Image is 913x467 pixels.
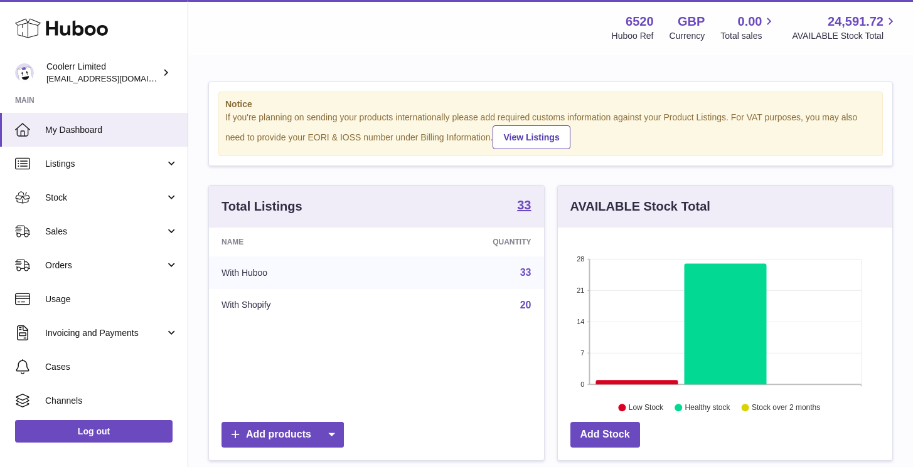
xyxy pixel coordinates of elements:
[45,158,165,170] span: Listings
[570,198,710,215] h3: AVAILABLE Stock Total
[628,403,663,412] text: Low Stock
[209,256,390,289] td: With Huboo
[720,30,776,42] span: Total sales
[738,13,762,30] span: 0.00
[685,403,730,412] text: Healthy stock
[752,403,820,412] text: Stock over 2 months
[15,420,173,443] a: Log out
[45,361,178,373] span: Cases
[45,395,178,407] span: Channels
[520,267,531,278] a: 33
[390,228,544,256] th: Quantity
[792,13,898,42] a: 24,591.72 AVAILABLE Stock Total
[45,293,178,305] span: Usage
[517,199,531,214] a: 33
[577,286,584,294] text: 21
[225,112,876,149] div: If you're planning on sending your products internationally please add required customs informati...
[577,318,584,325] text: 14
[225,98,876,110] strong: Notice
[45,124,178,136] span: My Dashboard
[520,300,531,310] a: 20
[720,13,776,42] a: 0.00 Total sales
[792,30,898,42] span: AVAILABLE Stock Total
[577,255,584,263] text: 28
[45,327,165,339] span: Invoicing and Payments
[15,63,34,82] img: alasdair.heath@coolerr.co
[46,61,159,85] div: Coolerr Limited
[517,199,531,211] strong: 33
[828,13,884,30] span: 24,591.72
[612,30,654,42] div: Huboo Ref
[678,13,705,30] strong: GBP
[493,125,570,149] a: View Listings
[670,30,705,42] div: Currency
[45,192,165,204] span: Stock
[222,422,344,448] a: Add products
[580,349,584,357] text: 7
[46,73,184,83] span: [EMAIL_ADDRESS][DOMAIN_NAME]
[209,228,390,256] th: Name
[580,380,584,388] text: 0
[222,198,302,215] h3: Total Listings
[626,13,654,30] strong: 6520
[570,422,640,448] a: Add Stock
[45,260,165,271] span: Orders
[209,289,390,322] td: With Shopify
[45,226,165,238] span: Sales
